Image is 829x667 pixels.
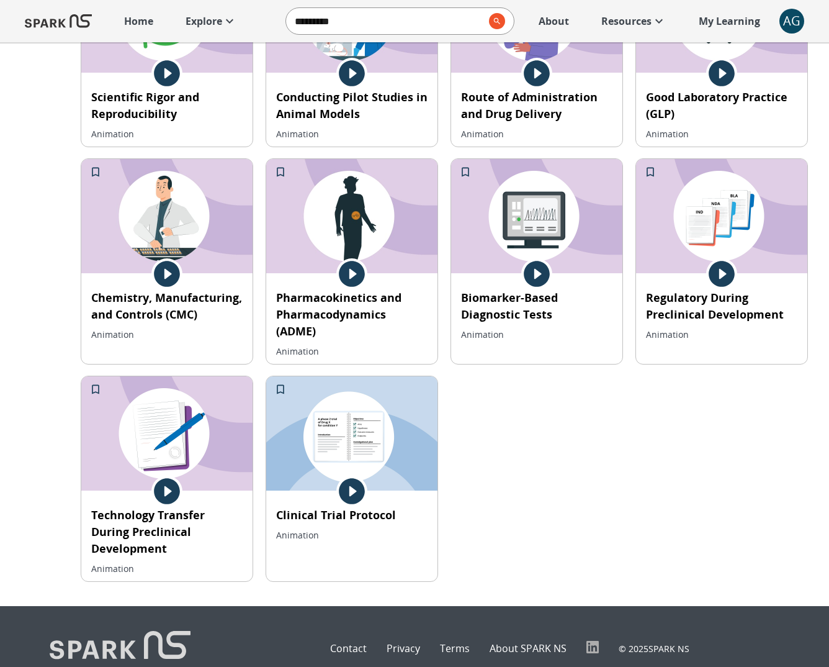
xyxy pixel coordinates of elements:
[387,641,420,656] a: Privacy
[91,89,243,122] p: Scientific Rigor and Reproducibility
[779,9,804,34] div: AG
[459,166,472,178] svg: Add to My Learning
[595,7,673,35] a: Resources
[81,376,253,491] img: 1973327535-e72efeb91eb19f8f0848013cb1cbe3ba2882274d42cda3b4b4191f5e6c6b8433-d
[484,8,505,34] button: search
[461,289,612,323] p: Biomarker-Based Diagnostic Tests
[179,7,243,35] a: Explore
[586,641,599,653] img: LinkedIn
[91,562,243,575] p: Animation
[276,89,428,122] p: Conducting Pilot Studies in Animal Models
[461,127,612,140] p: Animation
[779,9,804,34] button: account of current user
[330,641,367,656] a: Contact
[266,159,437,273] img: 1971972130-ff84b82415f6d3c68a310b4bae944d8dad1bcc887c32b3a3062e759662763ae5-d
[89,383,102,396] svg: Add to My Learning
[186,14,222,29] p: Explore
[461,89,612,122] p: Route of Administration and Drug Delivery
[646,89,797,122] p: Good Laboratory Practice (GLP)
[692,7,767,35] a: My Learning
[25,6,92,36] img: Logo of SPARK at Stanford
[91,289,243,323] p: Chemistry, Manufacturing, and Controls (CMC)
[539,14,569,29] p: About
[274,166,287,178] svg: Add to My Learning
[89,166,102,178] svg: Add to My Learning
[91,328,243,341] p: Animation
[646,328,797,341] p: Animation
[276,289,428,340] p: Pharmacokinetics and Pharmacodynamics (ADME)
[644,166,656,178] svg: Add to My Learning
[461,328,612,341] p: Animation
[274,383,287,396] svg: Add to My Learning
[451,159,622,273] img: 2040920237-f2a82d95db0d93984ae23c11cfa0ee61275d2a42024b7deb168dfe865a7ac884-d
[490,641,567,656] a: About SPARK NS
[276,127,428,140] p: Animation
[601,14,652,29] p: Resources
[532,7,575,35] a: About
[276,529,428,542] p: Animation
[619,642,689,655] p: © 2025 SPARK NS
[118,7,159,35] a: Home
[276,345,428,358] p: Animation
[91,507,243,557] p: Technology Transfer During Preclinical Development
[91,127,243,140] p: Animation
[699,14,760,29] p: My Learning
[266,376,437,491] img: 2066095773-14efd0f203ae383c22639bebbe7dc37ed4c11fd37857efaabea9033c3b9d7a07-d
[440,641,470,656] a: Terms
[124,14,153,29] p: Home
[636,159,807,273] img: 1974195529-ee13ae4808b23d24124918ef527086cfac9f394a8caec332e8a406a65ea9953a-d
[646,289,797,323] p: Regulatory During Preclinical Development
[646,127,797,140] p: Animation
[81,159,253,273] img: 1961377546-8559eb5f39f5e0ac5db4c457fb9f9d3b459ddf842af796f49e57f766a26b4849-d
[276,507,428,524] p: Clinical Trial Protocol
[50,631,190,666] img: Logo of SPARK at Stanford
